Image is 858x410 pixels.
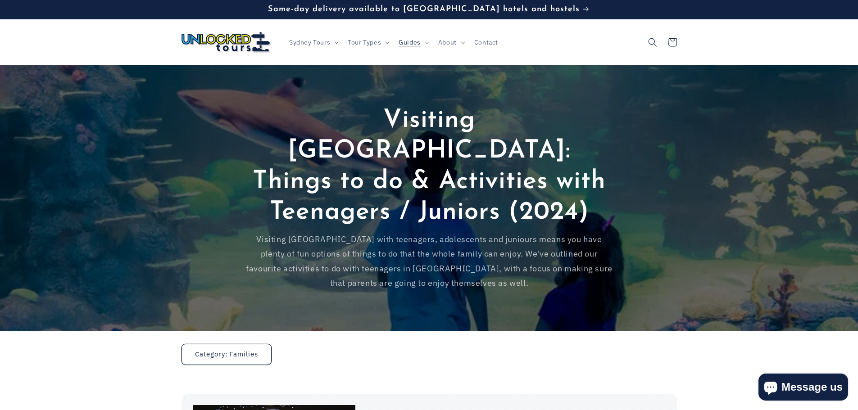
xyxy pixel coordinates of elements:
[284,33,342,52] summary: Sydney Tours
[474,38,498,46] span: Contact
[643,32,663,52] summary: Search
[268,5,580,14] span: Same-day delivery available to [GEOGRAPHIC_DATA] hotels and hostels
[469,33,504,52] a: Contact
[182,344,272,365] a: Category: Families
[342,33,393,52] summary: Tour Types
[393,33,433,52] summary: Guides
[289,38,330,46] span: Sydney Tours
[438,38,457,46] span: About
[245,105,614,228] h2: Visiting [GEOGRAPHIC_DATA]: Things to do & Activities with Teenagers / Juniors (2024)
[182,32,272,53] img: Unlocked Tours
[756,374,851,403] inbox-online-store-chat: Shopify online store chat
[348,38,381,46] span: Tour Types
[433,33,469,52] summary: About
[178,28,275,56] a: Unlocked Tours
[399,38,421,46] span: Guides
[245,232,614,291] p: Visiting [GEOGRAPHIC_DATA] with teenagers, adolescents and juniours means you have plenty of fun ...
